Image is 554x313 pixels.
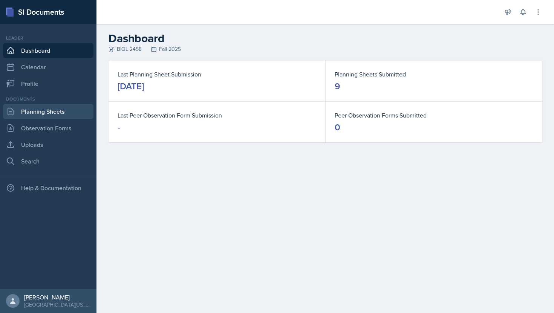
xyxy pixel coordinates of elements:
div: [DATE] [118,80,144,92]
div: 9 [335,80,340,92]
dt: Last Peer Observation Form Submission [118,111,316,120]
dt: Planning Sheets Submitted [335,70,533,79]
div: [GEOGRAPHIC_DATA][US_STATE] [24,301,90,308]
a: Planning Sheets [3,104,93,119]
h2: Dashboard [109,32,542,45]
div: Documents [3,96,93,102]
dt: Peer Observation Forms Submitted [335,111,533,120]
div: Help & Documentation [3,180,93,195]
div: - [118,121,120,133]
div: [PERSON_NAME] [24,293,90,301]
a: Dashboard [3,43,93,58]
div: BIOL 2458 Fall 2025 [109,45,542,53]
dt: Last Planning Sheet Submission [118,70,316,79]
div: Leader [3,35,93,41]
a: Uploads [3,137,93,152]
div: 0 [335,121,340,133]
a: Observation Forms [3,121,93,136]
a: Search [3,154,93,169]
a: Profile [3,76,93,91]
a: Calendar [3,60,93,75]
